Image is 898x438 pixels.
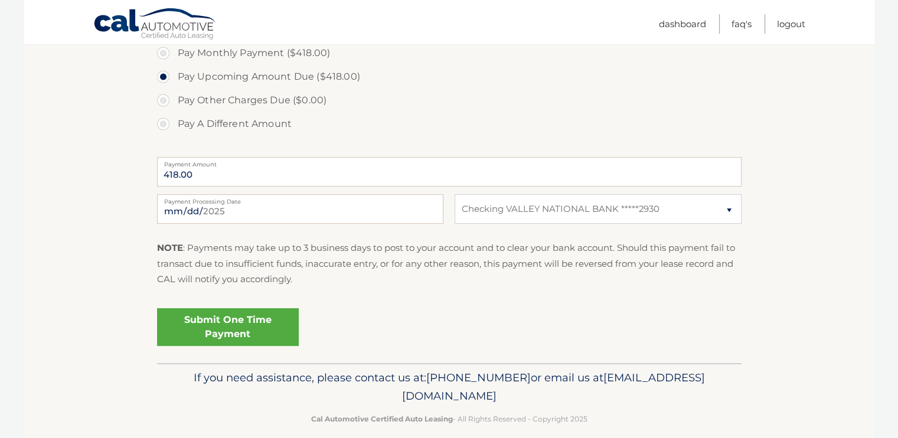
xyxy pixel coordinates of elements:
[157,65,742,89] label: Pay Upcoming Amount Due ($418.00)
[732,14,752,34] a: FAQ's
[157,242,183,253] strong: NOTE
[157,112,742,136] label: Pay A Different Amount
[93,8,217,42] a: Cal Automotive
[157,89,742,112] label: Pay Other Charges Due ($0.00)
[777,14,805,34] a: Logout
[165,413,734,425] p: - All Rights Reserved - Copyright 2025
[157,194,443,224] input: Payment Date
[426,371,531,384] span: [PHONE_NUMBER]
[157,240,742,287] p: : Payments may take up to 3 business days to post to your account and to clear your bank account....
[157,157,742,166] label: Payment Amount
[157,41,742,65] label: Pay Monthly Payment ($418.00)
[157,194,443,204] label: Payment Processing Date
[659,14,706,34] a: Dashboard
[165,368,734,406] p: If you need assistance, please contact us at: or email us at
[157,157,742,187] input: Payment Amount
[311,414,453,423] strong: Cal Automotive Certified Auto Leasing
[157,308,299,346] a: Submit One Time Payment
